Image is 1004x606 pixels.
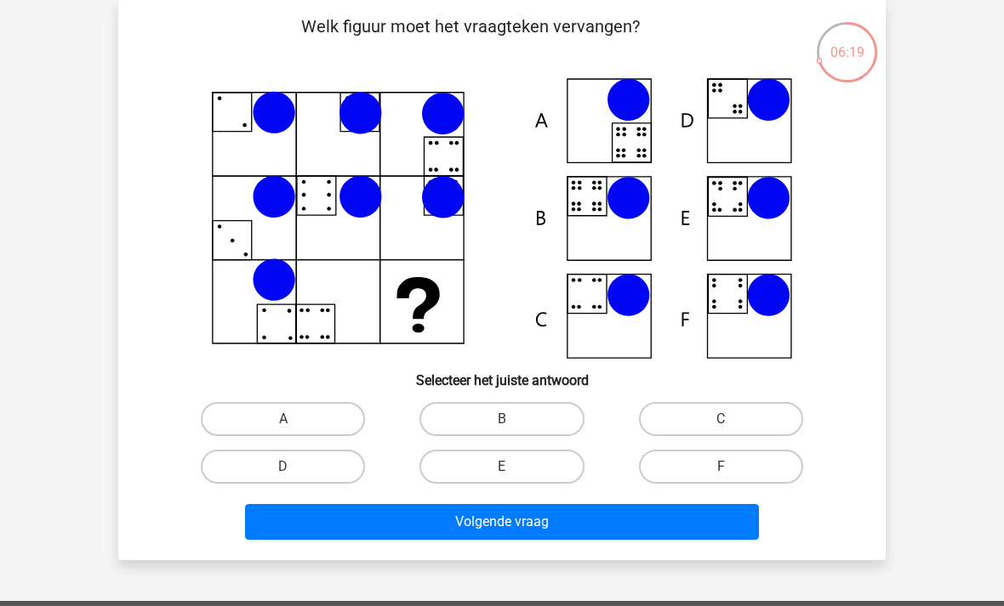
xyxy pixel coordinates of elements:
label: B [419,402,584,436]
button: Volgende vraag [245,504,760,540]
div: 06:19 [815,20,879,63]
label: A [201,402,365,436]
label: E [419,450,584,484]
label: C [639,402,803,436]
h6: Selecteer het juiste antwoord [145,359,859,388]
label: F [639,450,803,484]
p: Welk figuur moet het vraagteken vervangen? [145,14,795,65]
label: D [201,450,365,484]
